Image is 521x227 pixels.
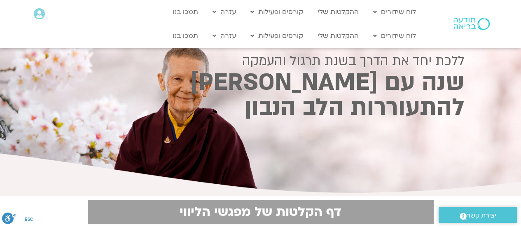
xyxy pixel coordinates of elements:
a: ההקלטות שלי [313,4,363,20]
a: קורסים ופעילות [246,28,307,44]
a: ההקלטות שלי [313,28,363,44]
a: לוח שידורים [369,4,420,20]
a: עזרה [208,4,240,20]
a: תמכו בנו [168,4,202,20]
a: קורסים ופעילות [246,4,307,20]
h2: שנה עם [PERSON_NAME] [57,72,465,94]
span: יצירת קשר [467,210,496,221]
a: עזרה [208,28,240,44]
h2: להתעוררות הלב הנבון [57,97,465,119]
h2: דף הקלטות של מפגשי הליווי [93,205,429,219]
a: יצירת קשר [439,207,517,223]
img: תודעה בריאה [453,18,490,30]
a: תמכו בנו [168,28,202,44]
h2: ללכת יחד את הדרך בשנת תרגול והעמקה [57,54,465,68]
a: לוח שידורים [369,28,420,44]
